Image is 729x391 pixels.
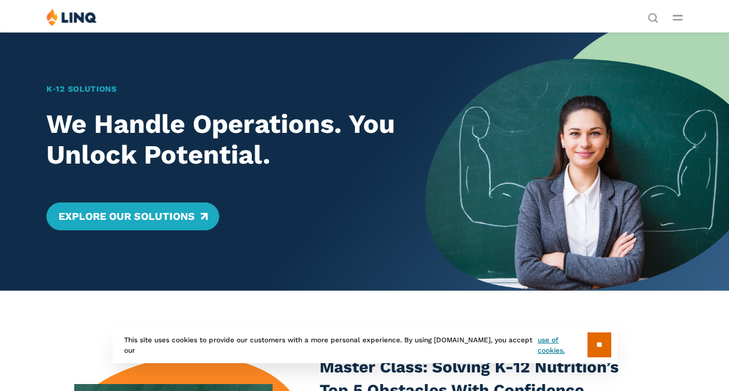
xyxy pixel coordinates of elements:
button: Open Search Bar [648,12,658,22]
h2: We Handle Operations. You Unlock Potential. [46,109,395,169]
button: Open Main Menu [673,11,683,24]
img: Home Banner [425,32,729,291]
h1: K‑12 Solutions [46,83,395,95]
a: Explore Our Solutions [46,202,219,230]
div: This site uses cookies to provide our customers with a more personal experience. By using [DOMAIN... [113,327,617,363]
a: use of cookies. [538,335,587,356]
nav: Utility Navigation [648,8,658,22]
img: LINQ | K‑12 Software [46,8,97,26]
